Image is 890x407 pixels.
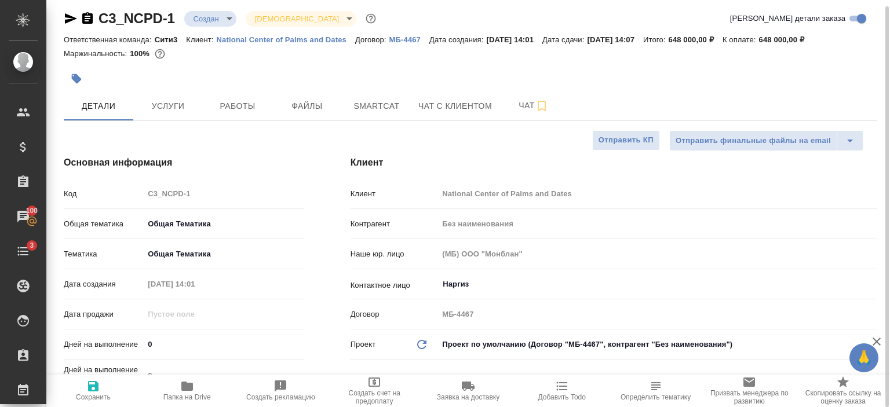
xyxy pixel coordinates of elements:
[64,188,144,200] p: Код
[81,12,94,25] button: Скопировать ссылку
[621,393,691,401] span: Определить тематику
[186,35,216,44] p: Клиент:
[849,343,878,372] button: 🙏
[217,35,355,44] p: National Center of Palms and Dates
[676,134,831,148] span: Отправить финальные файлы на email
[64,66,89,91] button: Добавить тэг
[144,336,304,353] input: ✎ Введи что-нибудь
[669,35,723,44] p: 648 000,00 ₽
[64,35,155,44] p: Ответственная команда:
[64,12,78,25] button: Скопировать ссылку для ЯМессенджера
[155,35,187,44] p: Сити3
[130,49,152,58] p: 100%
[643,35,668,44] p: Итого:
[76,393,111,401] span: Сохранить
[351,218,439,230] p: Контрагент
[871,283,873,285] button: Open
[803,389,883,405] span: Скопировать ссылку на оценку заказа
[669,130,863,151] div: split button
[363,11,378,26] button: Доп статусы указывают на важность/срочность заказа
[64,309,144,320] p: Дата продажи
[542,35,587,44] p: Дата сдачи:
[730,13,845,24] span: [PERSON_NAME] детали заказа
[144,185,304,202] input: Пустое поле
[429,35,486,44] p: Дата создания:
[438,306,877,322] input: Пустое поле
[184,11,236,27] div: Создан
[438,215,877,232] input: Пустое поле
[796,375,890,407] button: Скопировать ссылку на оценку заказа
[486,35,542,44] p: [DATE] 14:01
[246,11,356,27] div: Создан
[349,99,404,113] span: Smartcat
[64,218,144,230] p: Общая тематика
[190,14,222,24] button: Создан
[723,35,759,44] p: К оплате:
[64,364,144,387] p: Дней на выполнение (авт.)
[389,35,429,44] p: МБ-4467
[64,339,144,350] p: Дней на выполнение
[279,99,335,113] span: Файлы
[3,202,43,231] a: 100
[144,306,245,322] input: Пустое поле
[669,130,837,151] button: Отправить финальные файлы на email
[351,280,439,291] p: Контактное лицо
[609,375,703,407] button: Определить тематику
[351,156,877,170] h4: Клиент
[351,339,376,350] p: Проект
[234,375,328,407] button: Создать рекламацию
[334,389,414,405] span: Создать счет на предоплату
[438,245,877,262] input: Пустое поле
[3,237,43,266] a: 3
[351,248,439,260] p: Наше юр. лицо
[437,393,499,401] span: Заявка на доставку
[210,99,265,113] span: Работы
[71,99,126,113] span: Детали
[587,35,643,44] p: [DATE] 14:07
[144,214,304,234] div: Общая Тематика
[421,375,515,407] button: Заявка на доставку
[702,375,796,407] button: Призвать менеджера по развитию
[327,375,421,407] button: Создать счет на предоплату
[217,34,355,44] a: National Center of Palms and Dates
[709,389,789,405] span: Призвать менеджера по развитию
[351,188,439,200] p: Клиент
[152,46,167,61] button: 0.00 RUB;
[23,240,41,251] span: 3
[140,99,196,113] span: Услуги
[144,367,304,384] input: Пустое поле
[438,335,877,354] div: Проект по умолчанию (Договор "МБ-4467", контрагент "Без наименования")
[599,134,654,147] span: Отправить КП
[144,276,245,292] input: Пустое поле
[854,346,874,370] span: 🙏
[144,244,304,264] div: Общая Тематика
[64,49,130,58] p: Маржинальность:
[515,375,609,407] button: Добавить Todo
[64,278,144,290] p: Дата создания
[163,393,211,401] span: Папка на Drive
[506,98,561,113] span: Чат
[351,309,439,320] p: Договор
[251,14,342,24] button: [DEMOGRAPHIC_DATA]
[592,130,660,151] button: Отправить КП
[64,248,144,260] p: Тематика
[19,205,45,217] span: 100
[140,375,234,407] button: Папка на Drive
[389,34,429,44] a: МБ-4467
[535,99,549,113] svg: Подписаться
[246,393,315,401] span: Создать рекламацию
[438,185,877,202] input: Пустое поле
[99,10,175,26] a: C3_NCPD-1
[355,35,389,44] p: Договор:
[538,393,586,401] span: Добавить Todo
[64,156,304,170] h4: Основная информация
[759,35,813,44] p: 648 000,00 ₽
[46,375,140,407] button: Сохранить
[418,99,492,113] span: Чат с клиентом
